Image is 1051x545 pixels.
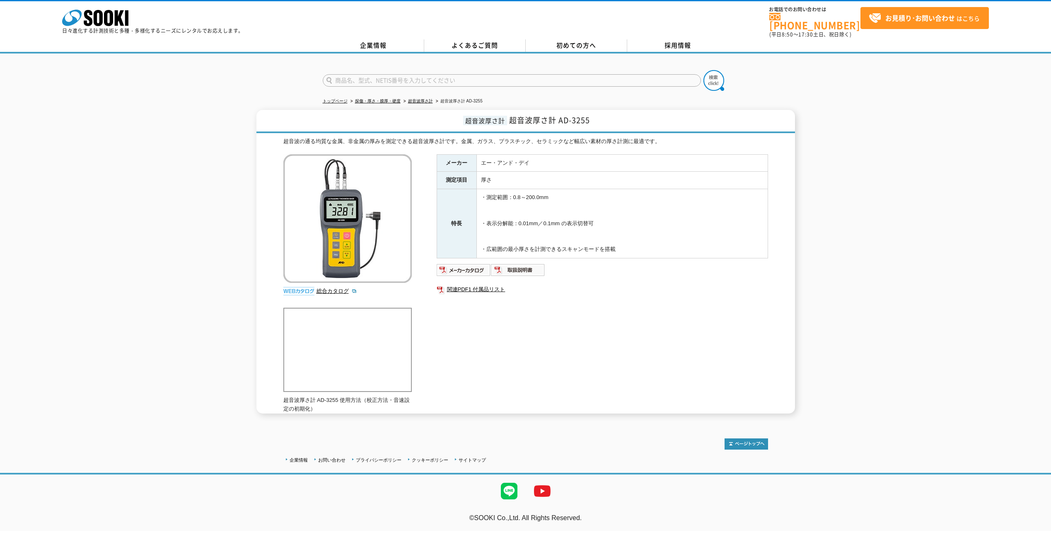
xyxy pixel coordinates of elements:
td: ・測定範囲：0.8～200.0mm ・表示分解能：0.01mm／0.1mm の表示切替可 ・広範囲の最小厚さを計測できるスキャンモードを搭載 [476,189,768,258]
img: メーカーカタログ [437,263,491,277]
a: サイトマップ [459,457,486,462]
img: LINE [493,474,526,508]
a: お問い合わせ [318,457,346,462]
input: 商品名、型式、NETIS番号を入力してください [323,74,701,87]
a: 関連PDF1 付属品リスト [437,284,768,295]
p: 超音波厚さ計 AD-3255 使用方法（校正方法・音速設定の初期化） [283,396,412,414]
span: 8:50 [782,31,793,38]
a: お見積り･お問い合わせはこちら [860,7,989,29]
a: メーカーカタログ [437,269,491,275]
a: 企業情報 [323,39,424,52]
strong: お見積り･お問い合わせ [885,13,955,23]
a: 企業情報 [290,457,308,462]
span: 超音波厚さ計 AD-3255 [509,114,590,126]
span: はこちら [869,12,980,24]
li: 超音波厚さ計 AD-3255 [434,97,483,106]
td: 厚さ [476,172,768,189]
a: クッキーポリシー [412,457,448,462]
span: お電話でのお問い合わせは [769,7,860,12]
span: 17:30 [798,31,813,38]
th: 特長 [437,189,476,258]
img: btn_search.png [703,70,724,91]
a: 採用情報 [627,39,729,52]
a: 超音波厚さ計 [408,99,433,103]
img: YouTube [526,474,559,508]
a: 取扱説明書 [491,269,545,275]
a: 探傷・厚さ・膜厚・硬度 [355,99,401,103]
img: webカタログ [283,287,314,295]
span: (平日 ～ 土日、祝日除く) [769,31,851,38]
a: [PHONE_NUMBER] [769,13,860,30]
a: 総合カタログ [317,288,357,294]
a: テストMail [1019,523,1051,530]
img: 超音波厚さ計 AD-3255 [283,154,412,283]
div: 超音波の通る均質な金属、非金属の厚みを測定できる超音波厚さ計です。金属、ガラス、プラスチック、セラミックなど幅広い素材の厚さ計測に最適です。 [283,137,768,146]
img: 取扱説明書 [491,263,545,277]
a: 初めての方へ [526,39,627,52]
span: 超音波厚さ計 [463,116,507,125]
th: 測定項目 [437,172,476,189]
img: トップページへ [725,438,768,450]
td: エー・アンド・デイ [476,154,768,172]
th: メーカー [437,154,476,172]
p: 日々進化する計測技術と多種・多様化するニーズにレンタルでお応えします。 [62,28,244,33]
a: トップページ [323,99,348,103]
a: プライバシーポリシー [356,457,401,462]
span: 初めての方へ [556,41,596,50]
a: よくあるご質問 [424,39,526,52]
